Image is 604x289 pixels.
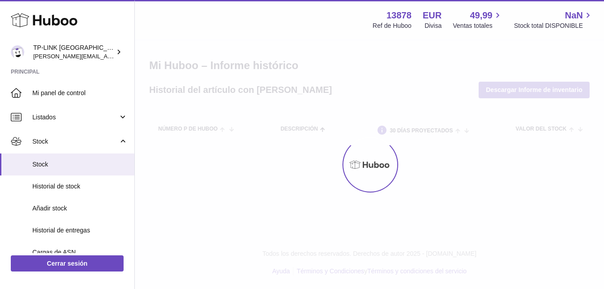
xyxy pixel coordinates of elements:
[11,255,124,271] a: Cerrar sesión
[11,45,24,59] img: yolanda.zhang@tp-link.com
[32,89,128,97] span: Mi panel de control
[32,113,118,122] span: Listados
[565,9,583,22] span: NaN
[514,9,593,30] a: NaN Stock total DISPONIBLE
[514,22,593,30] span: Stock total DISPONIBLE
[453,22,503,30] span: Ventas totales
[32,226,128,235] span: Historial de entregas
[32,248,128,257] span: Cargas de ASN
[32,160,128,169] span: Stock
[386,9,412,22] strong: 13878
[423,9,442,22] strong: EUR
[32,204,128,213] span: Añadir stock
[470,9,493,22] span: 49,99
[453,9,503,30] a: 49,99 Ventas totales
[373,22,411,30] div: Ref de Huboo
[425,22,442,30] div: Divisa
[33,53,228,60] span: [PERSON_NAME][EMAIL_ADDRESS][PERSON_NAME][DOMAIN_NAME]
[33,44,114,61] div: TP-LINK [GEOGRAPHIC_DATA], SOCIEDAD LIMITADA
[32,137,118,146] span: Stock
[32,182,128,191] span: Historial de stock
